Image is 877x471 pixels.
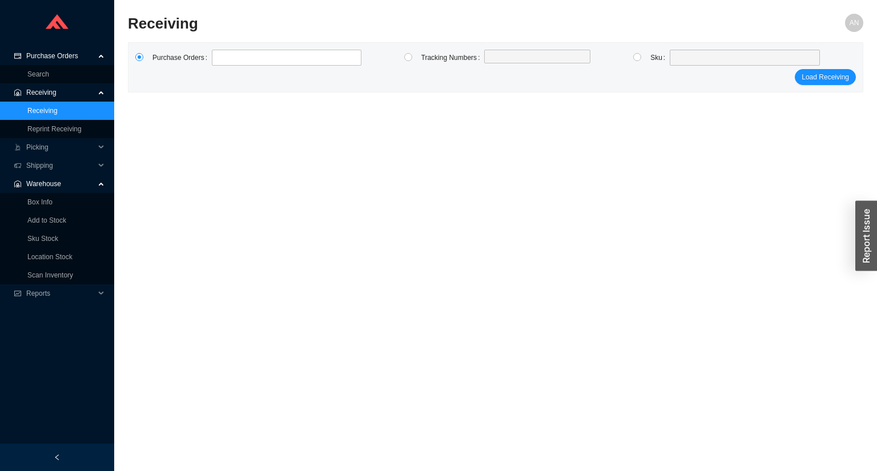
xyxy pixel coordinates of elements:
[14,53,22,59] span: credit-card
[26,175,95,193] span: Warehouse
[152,50,212,66] label: Purchase Orders
[27,125,82,133] a: Reprint Receiving
[27,253,73,261] a: Location Stock
[27,216,66,224] a: Add to Stock
[27,198,53,206] a: Box Info
[850,14,859,32] span: AN
[26,138,95,156] span: Picking
[26,83,95,102] span: Receiving
[27,235,58,243] a: Sku Stock
[421,50,485,66] label: Tracking Numbers
[128,14,679,34] h2: Receiving
[26,284,95,303] span: Reports
[27,70,49,78] a: Search
[650,50,670,66] label: Sku
[14,290,22,297] span: fund
[27,271,73,279] a: Scan Inventory
[54,454,61,461] span: left
[795,69,856,85] button: Load Receiving
[802,71,849,83] span: Load Receiving
[26,156,95,175] span: Shipping
[27,107,58,115] a: Receiving
[26,47,95,65] span: Purchase Orders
